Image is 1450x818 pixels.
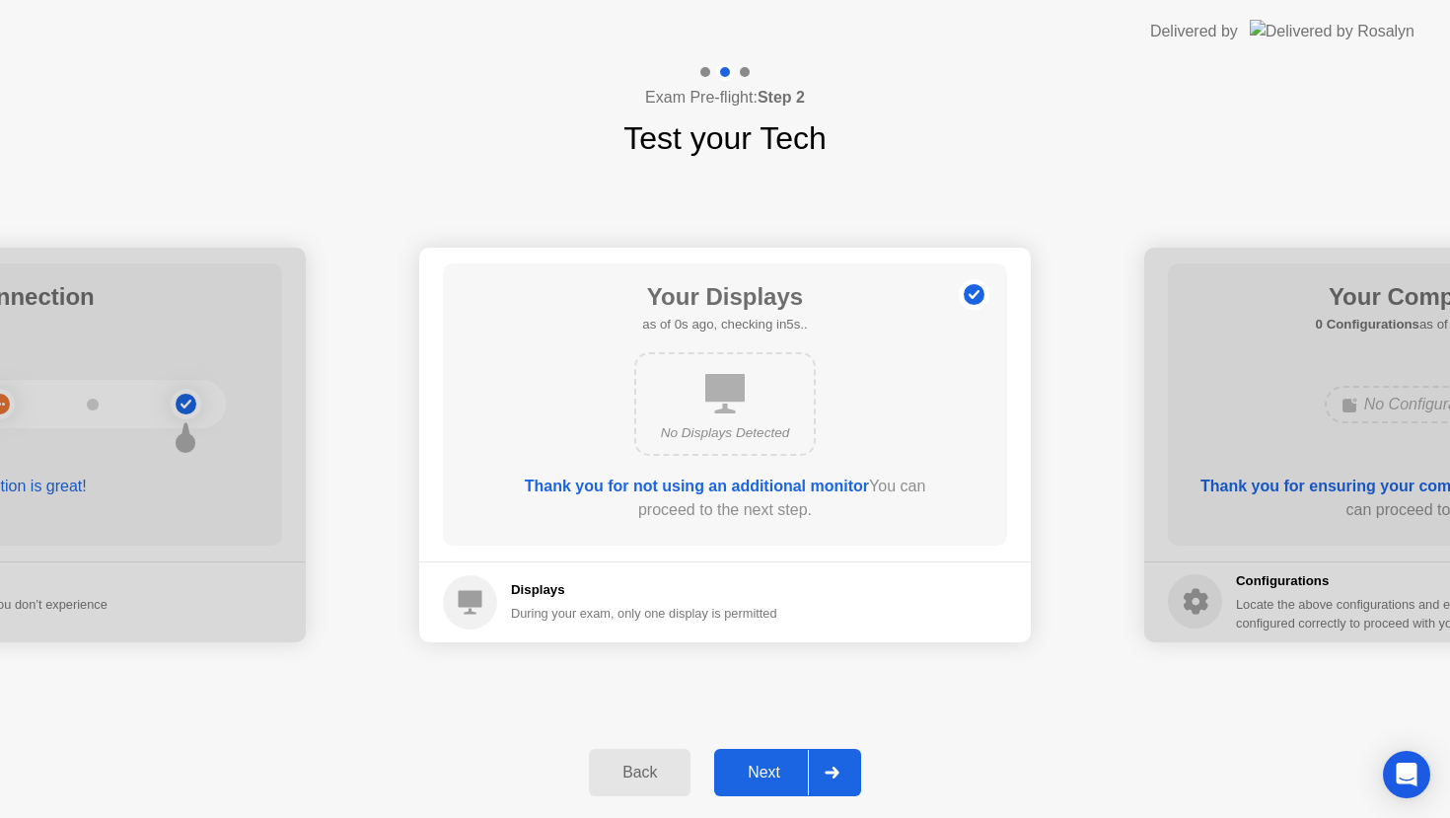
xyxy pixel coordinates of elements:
[652,423,798,443] div: No Displays Detected
[511,580,777,600] h5: Displays
[642,279,807,315] h1: Your Displays
[1150,20,1238,43] div: Delivered by
[595,764,685,781] div: Back
[511,604,777,623] div: During your exam, only one display is permitted
[720,764,808,781] div: Next
[645,86,805,110] h4: Exam Pre-flight:
[758,89,805,106] b: Step 2
[589,749,690,796] button: Back
[499,475,951,522] div: You can proceed to the next step.
[525,478,869,494] b: Thank you for not using an additional monitor
[1250,20,1414,42] img: Delivered by Rosalyn
[1383,751,1430,798] div: Open Intercom Messenger
[642,315,807,335] h5: as of 0s ago, checking in5s..
[623,114,827,162] h1: Test your Tech
[714,749,861,796] button: Next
